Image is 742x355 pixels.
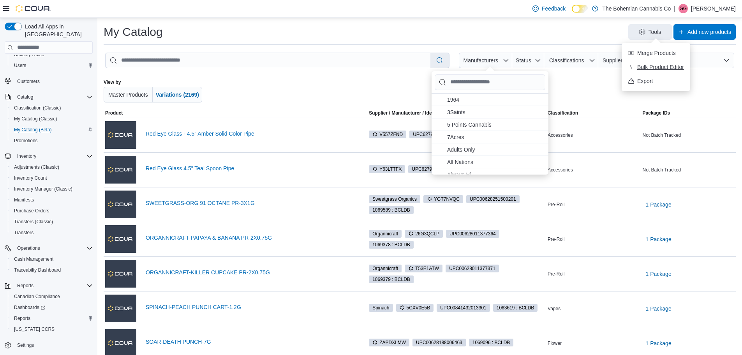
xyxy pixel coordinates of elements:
[673,24,736,40] button: Add new products
[11,61,29,70] a: Users
[643,266,675,282] button: 1 Package
[8,113,96,124] button: My Catalog (Classic)
[372,230,398,237] span: Organnicraft
[369,110,447,116] div: Supplier / Manufacturer / Identifiers
[8,162,96,173] button: Adjustments (Classic)
[549,57,584,64] span: Classifications
[546,304,641,313] div: Vapes
[14,186,72,192] span: Inventory Manager (Classic)
[2,76,96,87] button: Customers
[516,57,531,64] span: Status
[470,196,516,203] span: UPC 00628251500201
[14,152,39,161] button: Inventory
[369,304,393,312] span: Spinach
[11,314,33,323] a: Reports
[14,77,43,86] a: Customers
[11,217,56,226] a: Transfers (Classic)
[2,151,96,162] button: Inventory
[432,106,548,118] li: 3Saints
[17,78,40,85] span: Customers
[625,74,687,88] button: Export
[11,292,63,301] a: Canadian Compliance
[493,304,538,312] span: 1063619 : BCLDB
[625,46,687,60] button: Merge Products
[11,325,58,334] a: [US_STATE] CCRS
[548,110,578,116] span: Classification
[8,60,96,71] button: Users
[14,244,93,253] span: Operations
[14,315,30,321] span: Reports
[546,131,641,140] div: Accessories
[369,276,414,283] span: 1069379 : BCLDB
[687,28,731,36] span: Add new products
[427,196,460,203] span: YGT7NVQC
[11,136,41,145] a: Promotions
[8,265,96,276] button: Traceabilty Dashboard
[369,339,409,346] span: ZAPDXLMW
[372,207,410,214] span: 1069589 : BCLDB
[146,131,355,137] a: Red Eye Glass - 4.5" Amber Solid Color Pipe
[11,217,93,226] span: Transfers (Classic)
[646,201,672,208] span: 1 Package
[466,195,520,203] span: UPC00628251500201
[105,295,136,322] img: SPINACH-PEACH PUNCH CART-1.2G
[641,165,736,175] div: Not Batch Tracked
[14,281,93,290] span: Reports
[11,314,93,323] span: Reports
[372,166,402,173] span: Y63LTTFX
[11,325,93,334] span: Washington CCRS
[11,254,93,264] span: Cash Management
[432,168,548,181] li: Always Hi
[447,157,544,166] span: All Nations
[11,228,37,237] a: Transfers
[146,339,355,345] a: SOAR-DEATH PUNCH-7G
[369,230,402,238] span: Organnicraft
[546,269,641,279] div: Pre-Roll
[14,62,26,69] span: Users
[572,5,588,13] input: Dark Mode
[435,74,545,90] input: Manufacturers
[680,4,687,13] span: GG
[14,208,49,214] span: Purchase Orders
[8,324,96,335] button: [US_STATE] CCRS
[546,339,641,348] div: Flower
[447,145,544,154] span: Adults Only
[14,256,53,262] span: Cash Management
[11,114,93,124] span: My Catalog (Classic)
[156,92,199,98] span: Variations (2169)
[432,94,548,106] li: 1964
[369,265,402,272] span: Organnicraft
[11,136,93,145] span: Promotions
[11,303,93,312] span: Dashboards
[372,131,403,138] span: V557ZFND
[105,156,136,183] img: Red Eye Glass 4.5" Teal Spoon Pipe
[369,165,405,173] span: Y63LTTFX
[449,265,495,272] span: UPC 00628011377371
[11,184,76,194] a: Inventory Manager (Classic)
[459,53,512,68] button: Manufacturers
[8,291,96,302] button: Canadian Compliance
[413,131,454,138] span: UPC 627914150029
[372,304,389,311] span: Spinach
[674,4,675,13] p: |
[405,230,443,238] span: 26G3QCLP
[408,230,439,237] span: 26G3QCLP
[405,265,442,272] span: T53E1ATW
[447,107,544,117] span: 3Saints
[369,131,406,138] span: V557ZFND
[432,131,548,143] li: 7Acres
[8,302,96,313] a: Dashboards
[2,92,96,102] button: Catalog
[146,269,355,276] a: ORGANNICRAFT-KILLER CUPCAKE PR-2X0.75G
[14,164,59,170] span: Adjustments (Classic)
[8,124,96,135] button: My Catalog (Beta)
[432,156,548,168] li: All Nations
[14,175,47,181] span: Inventory Count
[412,166,453,173] span: UPC 627914023316
[11,173,93,183] span: Inventory Count
[11,265,93,275] span: Traceabilty Dashboard
[447,95,544,104] span: 1964
[8,173,96,184] button: Inventory Count
[625,60,687,74] button: Bulk Product Editor
[446,230,499,238] span: UPC00628011377364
